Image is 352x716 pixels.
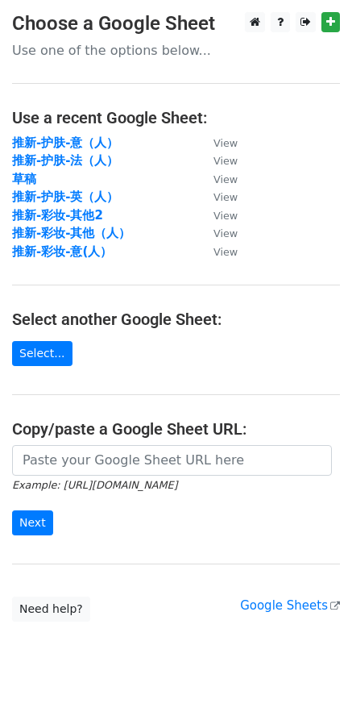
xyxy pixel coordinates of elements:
[197,172,238,186] a: View
[12,189,118,204] a: 推新-护肤-英（人）
[12,419,340,439] h4: Copy/paste a Google Sheet URL:
[12,510,53,535] input: Next
[213,173,238,185] small: View
[197,244,238,259] a: View
[240,598,340,613] a: Google Sheets
[12,310,340,329] h4: Select another Google Sheet:
[12,108,340,127] h4: Use a recent Google Sheet:
[12,226,130,240] a: 推新-彩妆-其他（人）
[197,189,238,204] a: View
[213,137,238,149] small: View
[12,341,72,366] a: Select...
[12,445,332,476] input: Paste your Google Sheet URL here
[213,210,238,222] small: View
[197,153,238,168] a: View
[213,155,238,167] small: View
[12,12,340,35] h3: Choose a Google Sheet
[213,227,238,239] small: View
[197,226,238,240] a: View
[12,244,112,259] a: 推新-彩妆-意(人）
[12,172,36,186] a: 草稿
[12,135,118,150] a: 推新-护肤-意（人）
[197,135,238,150] a: View
[12,479,177,491] small: Example: [URL][DOMAIN_NAME]
[12,153,118,168] a: 推新-护肤-法（人）
[213,191,238,203] small: View
[197,208,238,223] a: View
[213,246,238,258] small: View
[12,208,103,223] a: 推新-彩妆-其他2
[12,42,340,59] p: Use one of the options below...
[12,597,90,622] a: Need help?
